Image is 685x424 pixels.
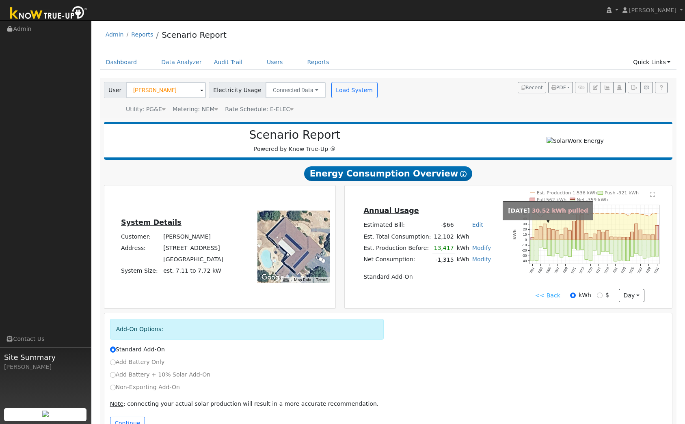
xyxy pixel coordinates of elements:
[362,220,432,231] td: Estimated Bill:
[539,240,542,247] rect: onclick=""
[570,267,577,274] text: 7/11
[4,352,87,363] span: Site Summary
[643,234,646,240] rect: onclick=""
[363,207,419,215] u: Annual Usage
[562,267,568,274] text: 7/09
[589,237,592,240] rect: onclick=""
[110,359,116,365] input: Add Battery Only
[639,230,642,240] rect: onclick=""
[651,235,655,240] rect: onclick=""
[603,267,610,274] text: 7/19
[655,226,659,240] rect: onclick=""
[648,215,649,217] circle: onclick=""
[627,215,629,216] circle: onclick=""
[110,385,116,390] input: Non-Exporting Add-On
[537,197,566,202] text: Pull 562 kWh
[598,213,599,214] circle: onclick=""
[635,224,638,240] rect: onclick=""
[610,237,613,240] rect: onclick=""
[547,228,551,240] rect: onclick=""
[362,231,432,242] td: Est. Total Consumption:
[555,240,559,253] rect: onclick=""
[110,319,384,340] div: Add-On Options:
[162,254,225,265] td: [GEOGRAPHIC_DATA]
[619,213,620,215] circle: onclick=""
[577,197,608,202] text: Net -359 kWh
[523,222,527,226] text: 30
[162,30,227,40] a: Scenario Report
[522,243,527,247] text: -10
[551,240,555,256] rect: onclick=""
[266,82,326,98] button: Connected Data
[110,358,165,366] label: Add Battery Only
[601,240,605,252] rect: onclick=""
[635,213,637,214] circle: onclick=""
[120,231,162,243] td: Customer:
[614,240,617,261] rect: onclick=""
[572,221,575,240] rect: onclick=""
[603,213,604,214] circle: onclick=""
[472,245,491,251] a: Modify
[627,55,676,70] a: Quick Links
[555,231,559,240] rect: onclick=""
[618,237,621,240] rect: onclick=""
[647,240,650,257] rect: onclick=""
[639,240,642,255] rect: onclick=""
[316,278,327,282] a: Terms (opens in new tab)
[283,277,289,283] button: Keyboard shortcuts
[618,240,621,260] rect: onclick=""
[579,267,585,274] text: 7/13
[110,372,116,378] input: Add Battery + 10% Solar Add-On
[629,7,676,13] span: [PERSON_NAME]
[572,240,575,249] rect: onclick=""
[631,240,634,256] rect: onclick=""
[432,231,455,242] td: 12,102
[593,234,596,240] rect: onclick=""
[595,267,602,274] text: 7/17
[587,267,593,274] text: 7/15
[612,267,618,274] text: 7/21
[455,254,471,266] td: kWh
[259,272,286,283] img: Google
[6,4,91,23] img: Know True-Up
[155,55,208,70] a: Data Analyzer
[644,214,645,215] circle: onclick=""
[619,289,644,303] button: day
[545,267,552,274] text: 7/05
[523,227,527,231] text: 20
[548,82,573,93] button: PDF
[110,400,123,407] u: Note
[590,82,601,93] button: Edit User
[110,400,379,407] span: : connecting your actual solar production will result in a more accurate recommendation.
[628,82,640,93] button: Export Interval Data
[640,82,653,93] button: Settings
[4,363,87,371] div: [PERSON_NAME]
[110,347,116,352] input: Standard Add-On
[259,272,286,283] a: Open this area in Google Maps (opens a new window)
[106,31,124,38] a: Admin
[112,128,478,142] h2: Scenario Report
[581,240,584,250] rect: onclick=""
[110,345,165,354] label: Standard Add-On
[585,233,588,240] rect: onclick=""
[631,232,634,240] rect: onclick=""
[647,235,650,240] rect: onclick=""
[301,55,335,70] a: Reports
[120,265,162,277] td: System Size:
[655,240,659,256] rect: onclick=""
[547,137,604,145] img: SolarWorx Energy
[635,240,638,254] rect: onclick=""
[522,254,527,258] text: -30
[637,267,643,274] text: 7/27
[100,55,143,70] a: Dashboard
[331,82,378,98] button: Load System
[594,213,595,214] circle: onclick=""
[655,82,668,93] a: Help Link
[543,240,547,249] rect: onclick=""
[460,171,467,177] i: Show Help
[209,82,266,98] span: Electricity Usage
[627,240,630,261] rect: onclick=""
[162,231,225,243] td: [PERSON_NAME]
[294,277,311,283] button: Map Data
[110,370,211,379] label: Add Battery + 10% Solar Add-On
